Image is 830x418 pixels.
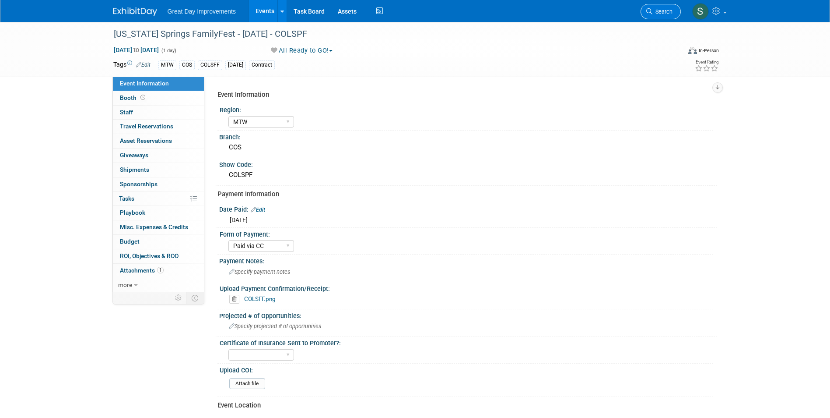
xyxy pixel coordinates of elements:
a: Asset Reservations [113,134,204,148]
a: ROI, Objectives & ROO [113,249,204,263]
div: COS [226,141,711,154]
a: Event Information [113,77,204,91]
span: Shipments [120,166,149,173]
span: Great Day Improvements [168,8,236,15]
a: COLSFF.png [244,295,276,302]
img: Sha'Nautica Sales [692,3,709,20]
a: Tasks [113,192,204,206]
div: Event Rating [695,60,718,64]
a: Shipments [113,163,204,177]
a: Staff [113,106,204,120]
span: Budget [120,238,140,245]
div: Form of Payment: [220,228,713,239]
div: COS [179,60,195,70]
a: Edit [251,207,265,213]
div: Region: [220,103,713,114]
span: Specify payment notes [229,269,290,275]
div: Projected # of Opportunities: [219,309,717,320]
span: [DATE] [DATE] [113,46,159,54]
span: Tasks [119,195,134,202]
a: Travel Reservations [113,120,204,134]
div: In-Person [698,47,719,54]
a: Search [641,4,681,19]
a: Booth [113,91,204,105]
span: Staff [120,109,133,116]
span: Giveaways [120,152,148,159]
div: COLSPF [226,168,711,182]
div: Branch: [219,131,717,142]
div: Certificate of Insurance Sent to Promoter?: [220,337,713,347]
span: Event Information [120,80,169,87]
td: Toggle Event Tabs [186,292,204,304]
div: Event Format [629,46,719,59]
td: Personalize Event Tab Strip [171,292,186,304]
a: Budget [113,235,204,249]
a: Giveaways [113,149,204,163]
div: Contract [249,60,275,70]
a: Delete attachment? [229,296,243,302]
span: to [132,46,140,53]
span: Specify projected # of opportunities [229,323,321,329]
span: Booth [120,94,147,101]
a: Playbook [113,206,204,220]
td: Tags [113,60,151,70]
span: 1 [157,267,164,273]
a: Attachments1 [113,264,204,278]
span: Playbook [120,209,145,216]
div: [DATE] [225,60,246,70]
span: Sponsorships [120,181,158,188]
div: Upload Payment Confirmation/Receipt: [220,282,713,293]
div: Payment Information [217,190,711,199]
span: [DATE] [230,216,248,223]
div: Date Paid: [219,203,717,214]
div: MTW [158,60,176,70]
a: more [113,278,204,292]
div: Event Information [217,90,711,99]
div: [US_STATE] Springs FamilyFest - [DATE] - COLSPF [111,26,668,42]
span: ROI, Objectives & ROO [120,252,179,259]
div: Show Code: [219,158,717,169]
img: Format-Inperson.png [688,47,697,54]
button: All Ready to GO! [268,46,336,55]
span: (1 day) [161,48,176,53]
span: Asset Reservations [120,137,172,144]
a: Edit [136,62,151,68]
span: Travel Reservations [120,123,173,130]
div: Upload COI: [220,364,713,375]
div: Payment Notes: [219,255,717,266]
img: ExhibitDay [113,7,157,16]
span: Attachments [120,267,164,274]
a: Misc. Expenses & Credits [113,220,204,234]
span: Search [652,8,672,15]
div: COLSFF [198,60,222,70]
span: Misc. Expenses & Credits [120,223,188,230]
div: Event Location [217,401,711,410]
a: Sponsorships [113,177,204,191]
span: Booth not reserved yet [139,94,147,101]
span: more [118,281,132,288]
